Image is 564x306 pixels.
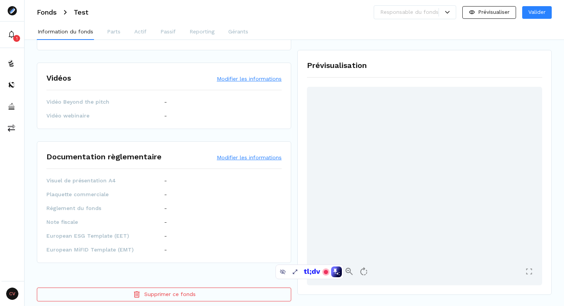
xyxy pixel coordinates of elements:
[2,76,23,94] button: distributors
[164,246,167,253] p: -
[37,9,57,16] h3: Fonds
[8,103,15,110] img: asset-managers
[74,9,88,16] h3: Test
[164,98,167,106] p: -
[38,28,93,36] p: Information du fonds
[46,72,71,84] h1: Vidéos
[228,28,248,36] p: Gérants
[6,288,18,300] span: CV
[164,177,167,184] p: -
[160,28,176,36] p: Passif
[134,28,147,36] p: Actif
[190,28,214,36] p: Reporting
[8,81,15,89] img: distributors
[217,75,282,83] button: Modifier les informations
[164,218,167,226] p: -
[380,8,439,16] div: Responsable du fonds
[164,204,167,212] p: -
[160,25,176,40] button: Passif
[46,246,164,253] span: European MiFID Template (EMT)
[8,60,15,67] img: funds
[528,8,546,16] p: Valider
[46,218,164,226] span: Note fiscale
[46,177,164,184] span: Visuel de présentation A4
[189,25,215,40] button: Reporting
[46,232,164,240] span: European ESG Template (EET)
[2,54,23,73] button: funds
[307,60,542,71] h1: Prévisualisation
[217,154,282,161] button: Modifier les informations
[134,25,147,40] button: Actif
[462,6,516,19] button: Prévisualiser
[2,25,23,44] button: 1
[522,6,552,19] button: Valider
[46,204,164,212] span: Réglement du fonds
[37,288,291,301] button: Supprimer ce fonds
[106,25,121,40] button: Parts
[164,112,167,119] p: -
[2,119,23,137] button: commissions
[37,25,94,40] button: Information du fonds
[46,112,164,119] span: Vidéo webinaire
[2,97,23,116] button: asset-managers
[164,190,167,198] p: -
[46,98,164,106] span: Vidéo Beyond the pitch
[8,124,15,132] img: commissions
[46,190,164,198] span: Plaquette commerciale
[164,232,167,240] p: -
[478,8,510,16] p: Prévisualiser
[107,28,120,36] p: Parts
[46,151,162,162] h1: Documentation règlementaire
[228,25,249,40] button: Gérants
[16,35,18,41] p: 1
